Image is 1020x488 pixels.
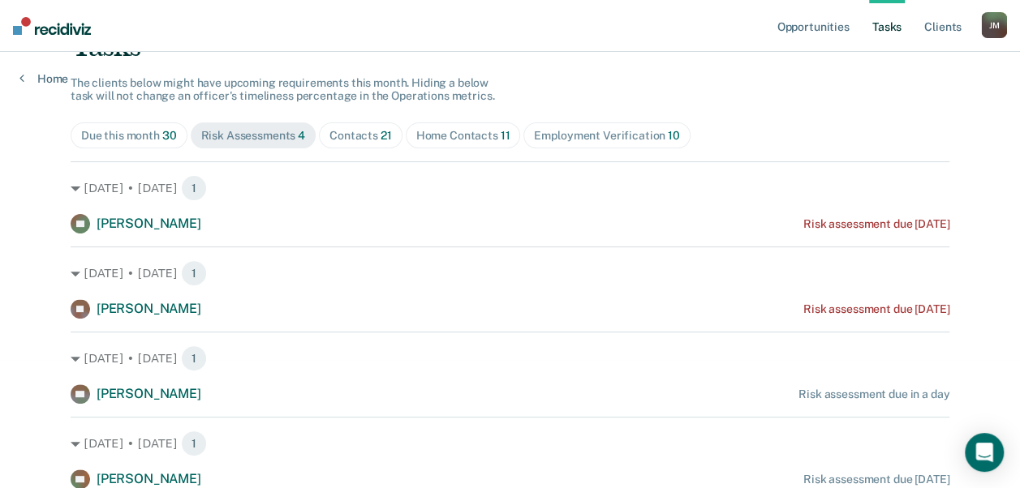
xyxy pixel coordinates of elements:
[981,12,1007,38] div: J M
[71,430,949,456] div: [DATE] • [DATE] 1
[181,345,207,371] span: 1
[181,175,207,201] span: 1
[803,302,949,316] div: Risk assessment due [DATE]
[298,129,305,142] span: 4
[668,129,680,142] span: 10
[965,433,1004,472] div: Open Intercom Messenger
[71,76,495,103] span: The clients below might have upcoming requirements this month. Hiding a below task will not chang...
[71,175,949,201] div: [DATE] • [DATE] 1
[803,473,949,486] div: Risk assessment due [DATE]
[181,430,207,456] span: 1
[97,386,201,401] span: [PERSON_NAME]
[501,129,510,142] span: 11
[162,129,177,142] span: 30
[97,301,201,316] span: [PERSON_NAME]
[71,260,949,286] div: [DATE] • [DATE] 1
[19,71,68,86] a: Home
[97,471,201,486] span: [PERSON_NAME]
[981,12,1007,38] button: JM
[416,129,510,143] div: Home Contacts
[181,260,207,286] span: 1
[803,217,949,231] div: Risk assessment due [DATE]
[81,129,177,143] div: Due this month
[201,129,306,143] div: Risk Assessments
[329,129,392,143] div: Contacts
[798,387,949,401] div: Risk assessment due in a day
[97,216,201,231] span: [PERSON_NAME]
[13,17,91,35] img: Recidiviz
[381,129,392,142] span: 21
[71,345,949,371] div: [DATE] • [DATE] 1
[534,129,679,143] div: Employment Verification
